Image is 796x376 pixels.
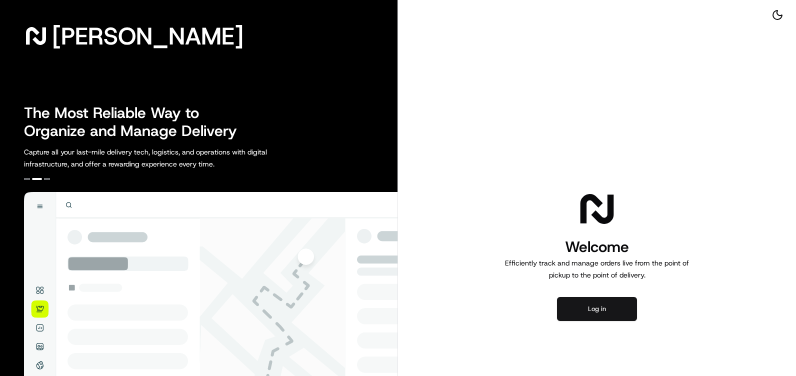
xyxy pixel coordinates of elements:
[501,257,693,281] p: Efficiently track and manage orders live from the point of pickup to the point of delivery.
[501,237,693,257] h1: Welcome
[24,146,312,170] p: Capture all your last-mile delivery tech, logistics, and operations with digital infrastructure, ...
[24,104,248,140] h2: The Most Reliable Way to Organize and Manage Delivery
[557,297,637,321] button: Log in
[52,26,243,46] span: [PERSON_NAME]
